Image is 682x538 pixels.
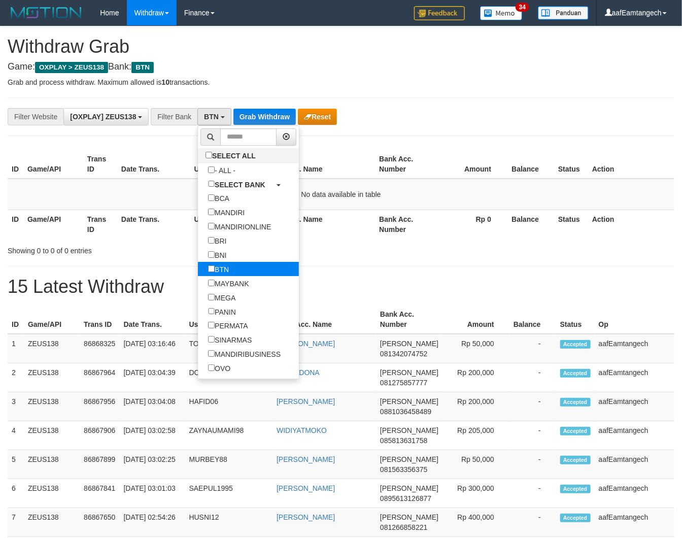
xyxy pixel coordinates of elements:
span: [PERSON_NAME] [380,455,438,463]
input: BNI [208,251,215,258]
span: Copy 081275857777 to clipboard [380,379,427,387]
a: [PERSON_NAME] [277,397,335,406]
button: Reset [298,109,337,125]
label: PANIN [198,305,246,319]
span: [PERSON_NAME] [380,340,438,348]
td: ZEUS138 [24,508,80,537]
td: 4 [8,421,24,450]
span: Accepted [560,427,591,435]
label: PERMATA [198,318,258,332]
th: Bank Acc. Number [375,150,435,179]
a: [PERSON_NAME] [277,513,335,521]
label: BTN [198,262,239,276]
th: Amount [442,305,509,334]
th: Bank Acc. Name [272,305,376,334]
h4: Game: Bank: [8,62,674,72]
th: User ID [190,210,263,239]
span: Accepted [560,514,591,522]
td: aafEamtangech [595,479,674,508]
td: aafEamtangech [595,392,674,421]
td: SAEPUL1995 [185,479,273,508]
td: 1 [8,334,24,363]
span: Copy 081563356375 to clipboard [380,465,427,474]
td: HUSNI12 [185,508,273,537]
td: - [509,392,556,421]
span: OXPLAY > ZEUS138 [35,62,108,73]
span: BTN [204,113,219,121]
span: [PERSON_NAME] [380,484,438,492]
td: - [509,334,556,363]
td: ZEUS138 [24,334,80,363]
th: Date Trans. [119,305,185,334]
input: SELECT ALL [206,152,212,158]
td: [DATE] 03:04:39 [119,363,185,392]
th: Trans ID [83,150,117,179]
a: [PERSON_NAME] [277,484,335,492]
span: Accepted [560,485,591,493]
label: MANDIRI [198,205,255,219]
th: Balance [506,210,554,239]
th: Bank Acc. Name [263,150,376,179]
td: Rp 50,000 [442,450,509,479]
input: OVO [208,364,215,371]
td: TOLA112 [185,334,273,363]
span: [PERSON_NAME] [380,368,438,377]
td: [DATE] 02:54:26 [119,508,185,537]
input: BCA [208,194,215,201]
td: ZEUS138 [24,392,80,421]
input: MANDIRIBUSINESS [208,350,215,357]
td: 86867841 [80,479,119,508]
td: ZEUS138 [24,450,80,479]
label: OVO [198,361,241,375]
input: BRI [208,237,215,244]
td: 86868325 [80,334,119,363]
label: MEGA [198,290,246,305]
input: SINARMAS [208,336,215,343]
span: Copy 081266858221 to clipboard [380,523,427,531]
a: SELECT BANK [198,177,299,191]
label: BNI [198,248,236,262]
td: ZEUS138 [24,421,80,450]
span: [PERSON_NAME] [380,426,438,434]
a: ARIMADONA [277,368,320,377]
td: aafEamtangech [595,508,674,537]
th: Bank Acc. Number [375,210,435,239]
td: [DATE] 03:16:46 [119,334,185,363]
th: Date Trans. [117,210,190,239]
td: 86867650 [80,508,119,537]
th: ID [8,210,23,239]
span: Copy 0895613126877 to clipboard [380,494,431,502]
input: MANDIRI [208,209,215,215]
td: - [509,450,556,479]
span: BTN [131,62,154,73]
label: MANDIRIBUSINESS [198,347,291,361]
th: User ID [185,305,273,334]
th: Action [588,210,674,239]
strong: 10 [161,78,169,86]
img: Button%20Memo.svg [480,6,523,20]
b: SELECT BANK [215,180,265,188]
th: Status [554,210,588,239]
span: Copy 085813631758 to clipboard [380,436,427,445]
span: Accepted [560,340,591,349]
td: 2 [8,363,24,392]
th: Amount [435,150,506,179]
td: [DATE] 03:01:03 [119,479,185,508]
th: Rp 0 [435,210,506,239]
td: - [509,508,556,537]
a: [PERSON_NAME] [277,455,335,463]
td: Rp 400,000 [442,508,509,537]
input: - ALL - [208,166,215,173]
h1: Withdraw Grab [8,37,674,57]
span: 34 [516,3,529,12]
td: Rp 200,000 [442,392,509,421]
td: Rp 300,000 [442,479,509,508]
button: BTN [197,108,231,125]
td: No data available in table [8,179,674,210]
label: GOPAY [198,375,249,389]
label: MAYBANK [198,276,259,290]
div: Filter Bank [151,108,197,125]
td: 86867956 [80,392,119,421]
p: Grab and process withdraw. Maximum allowed is transactions. [8,77,674,87]
span: Accepted [560,398,591,407]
